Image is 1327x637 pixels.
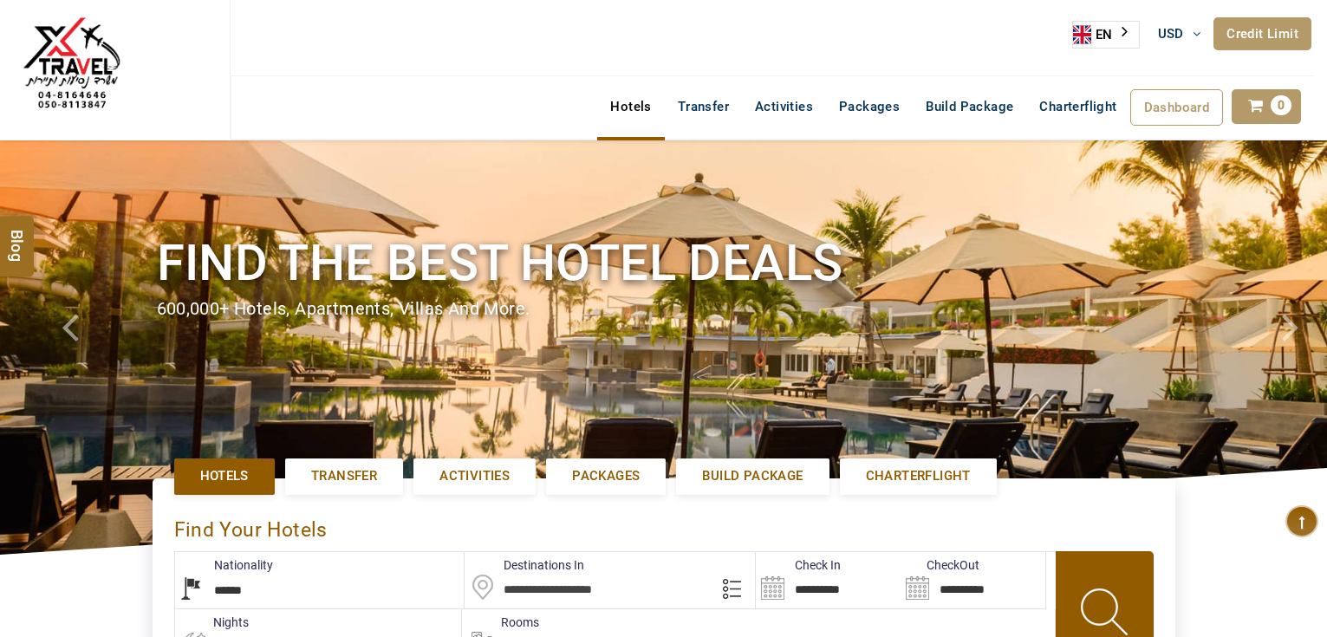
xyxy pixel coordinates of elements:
a: EN [1073,22,1139,48]
label: Check In [756,556,841,574]
div: 600,000+ hotels, apartments, villas and more. [157,296,1171,322]
label: Nationality [175,556,273,574]
a: Hotels [174,458,275,494]
a: Transfer [285,458,403,494]
a: Packages [826,89,913,124]
a: Activities [413,458,536,494]
a: Build Package [913,89,1026,124]
a: 0 [1232,89,1301,124]
a: Build Package [676,458,829,494]
a: Charterflight [1026,89,1129,124]
label: CheckOut [901,556,979,574]
aside: Language selected: English [1072,21,1140,49]
a: Charterflight [840,458,997,494]
span: 0 [1271,95,1291,115]
span: Transfer [311,467,377,485]
label: nights [174,614,249,631]
span: Charterflight [1039,99,1116,114]
a: Hotels [597,89,664,124]
span: Dashboard [1144,100,1210,115]
span: Charterflight [866,467,971,485]
span: Packages [572,467,640,485]
input: Search [756,552,901,608]
a: Activities [742,89,826,124]
div: Find Your Hotels [174,500,1154,551]
input: Search [901,552,1045,608]
label: Rooms [462,614,539,631]
a: Credit Limit [1213,17,1311,50]
a: Transfer [665,89,742,124]
a: Packages [546,458,666,494]
span: Hotels [200,467,249,485]
h1: Find the best hotel deals [157,231,1171,296]
span: USD [1158,26,1184,42]
span: Blog [6,229,29,244]
img: The Royal Line Holidays [13,8,130,125]
span: Activities [439,467,510,485]
div: Language [1072,21,1140,49]
label: Destinations In [465,556,584,574]
span: Build Package [702,467,803,485]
